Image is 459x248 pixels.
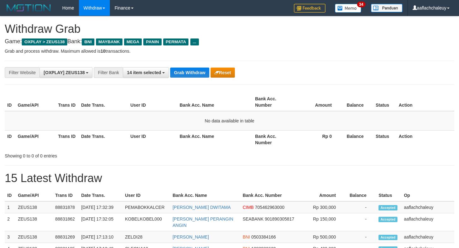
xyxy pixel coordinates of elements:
[53,201,79,213] td: 88831878
[5,3,53,13] img: MOTION_logo.png
[5,201,15,213] td: 1
[39,67,92,78] button: [OXPLAY] ZEUS138
[79,190,122,201] th: Date Trans.
[22,38,67,45] span: OXPLAY > ZEUS138
[211,68,235,78] button: Reset
[301,201,345,213] td: Rp 300,000
[341,93,373,111] th: Balance
[15,201,53,213] td: ZEUS138
[345,201,376,213] td: -
[240,190,301,201] th: Bank Acc. Number
[401,201,454,213] td: aaflachchaleuy
[56,93,79,111] th: Trans ID
[294,4,325,13] img: Feedback.jpg
[128,93,177,111] th: User ID
[15,190,53,201] th: Game/API
[53,213,79,231] td: 88831862
[5,150,187,159] div: Showing 0 to 0 of 0 entries
[243,205,254,210] span: CIMB
[5,213,15,231] td: 2
[5,23,454,35] h1: Withdraw Grab
[5,130,15,148] th: ID
[301,190,345,201] th: Amount
[5,231,15,243] td: 3
[53,231,79,243] td: 88831269
[122,213,170,231] td: KOBELKOBEL000
[243,234,250,239] span: BNI
[173,216,233,228] a: [PERSON_NAME] PERANGIN ANGIN
[373,93,396,111] th: Status
[5,172,454,185] h1: 15 Latest Withdraw
[379,205,397,210] span: Accepted
[15,231,53,243] td: ZEUS138
[170,190,240,201] th: Bank Acc. Name
[122,201,170,213] td: PEMABOKKALCER
[123,67,169,78] button: 14 item selected
[376,190,401,201] th: Status
[5,93,15,111] th: ID
[373,130,396,148] th: Status
[301,213,345,231] td: Rp 150,000
[56,130,79,148] th: Trans ID
[396,130,454,148] th: Action
[173,234,209,239] a: [PERSON_NAME]
[173,205,231,210] a: [PERSON_NAME] DWITAMA
[94,67,123,78] div: Filter Bank
[371,4,402,12] img: panduan.png
[255,205,284,210] span: Copy 705462963000 to clipboard
[177,93,253,111] th: Bank Acc. Name
[170,68,209,78] button: Grab Withdraw
[96,38,122,45] span: MAYBANK
[341,130,373,148] th: Balance
[5,190,15,201] th: ID
[15,213,53,231] td: ZEUS138
[335,4,361,13] img: Button%20Memo.svg
[15,93,56,111] th: Game/API
[293,130,341,148] th: Rp 0
[79,213,122,231] td: [DATE] 17:32:05
[5,38,454,45] h4: Game: Bank:
[345,213,376,231] td: -
[127,70,161,75] span: 14 item selected
[53,190,79,201] th: Trans ID
[79,130,128,148] th: Date Trans.
[401,213,454,231] td: aaflachchaleuy
[265,216,294,221] span: Copy 901890305817 to clipboard
[190,38,199,45] span: ...
[401,190,454,201] th: Op
[5,111,454,131] td: No data available in table
[177,130,253,148] th: Bank Acc. Name
[401,231,454,243] td: aaflachchaleuy
[345,190,376,201] th: Balance
[396,93,454,111] th: Action
[253,93,293,111] th: Bank Acc. Number
[79,231,122,243] td: [DATE] 17:13:10
[122,231,170,243] td: ZELDI28
[379,235,397,240] span: Accepted
[301,231,345,243] td: Rp 500,000
[124,38,142,45] span: MEGA
[251,234,276,239] span: Copy 0503384166 to clipboard
[293,93,341,111] th: Amount
[5,48,454,54] p: Grab and process withdraw. Maximum allowed is transactions.
[15,130,56,148] th: Game/API
[44,70,85,75] span: [OXPLAY] ZEUS138
[253,130,293,148] th: Bank Acc. Number
[143,38,161,45] span: PANIN
[357,2,366,7] span: 34
[79,201,122,213] td: [DATE] 17:32:39
[100,49,105,54] strong: 10
[243,216,264,221] span: SEABANK
[128,130,177,148] th: User ID
[345,231,376,243] td: -
[82,38,94,45] span: BNI
[5,67,39,78] div: Filter Website
[379,217,397,222] span: Accepted
[122,190,170,201] th: User ID
[163,38,189,45] span: PERMATA
[79,93,128,111] th: Date Trans.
